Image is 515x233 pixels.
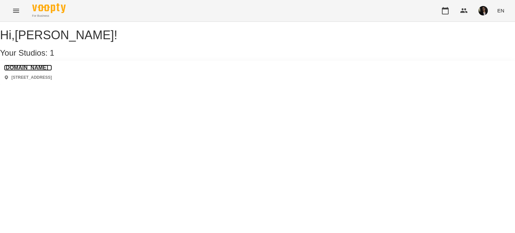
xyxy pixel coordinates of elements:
[8,3,24,19] button: Menu
[497,7,504,14] span: EN
[4,65,52,71] a: [DOMAIN_NAME]
[11,75,52,80] p: [STREET_ADDRESS]
[32,3,66,13] img: Voopty Logo
[495,4,507,17] button: EN
[478,6,488,15] img: 5778de2c1ff5f249927c32fdd130b47c.png
[50,48,54,57] span: 1
[32,14,66,18] span: For Business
